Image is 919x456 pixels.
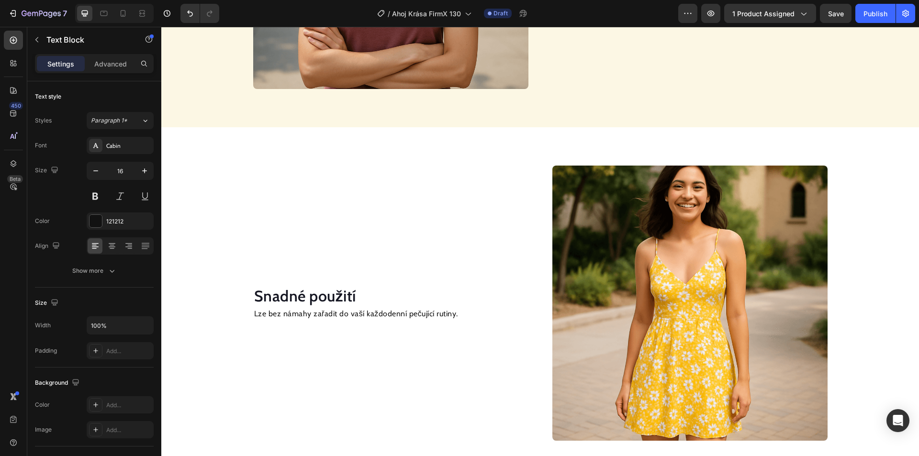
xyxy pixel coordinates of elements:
[863,9,887,19] div: Publish
[9,102,23,110] div: 450
[106,142,151,150] div: Cabin
[35,321,51,330] div: Width
[35,240,62,253] div: Align
[35,346,57,355] div: Padding
[493,9,508,18] span: Draft
[106,401,151,410] div: Add...
[855,4,896,23] button: Publish
[91,116,127,125] span: Paragraph 1*
[161,27,919,456] iframe: Design area
[180,4,219,23] div: Undo/Redo
[106,347,151,356] div: Add...
[35,141,47,150] div: Font
[35,425,52,434] div: Image
[106,426,151,434] div: Add...
[391,139,666,414] img: gempages_577859922692145938-e3b08c9c-81b8-4557-ace4-ca9cae8bae18.png
[87,317,153,334] input: Auto
[35,164,60,177] div: Size
[7,175,23,183] div: Beta
[828,10,844,18] span: Save
[4,4,71,23] button: 7
[87,112,154,129] button: Paragraph 1*
[94,59,127,69] p: Advanced
[35,400,50,409] div: Color
[820,4,852,23] button: Save
[886,409,909,432] div: Open Intercom Messenger
[724,4,816,23] button: 1 product assigned
[47,59,74,69] p: Settings
[46,34,128,45] p: Text Block
[35,297,60,310] div: Size
[35,92,61,101] div: Text style
[732,9,795,19] span: 1 product assigned
[72,266,117,276] div: Show more
[63,8,67,19] p: 7
[35,217,50,225] div: Color
[35,377,81,389] div: Background
[35,262,154,279] button: Show more
[392,9,461,19] span: Ahoj Krása FirmX 130
[388,9,390,19] span: /
[35,116,52,125] div: Styles
[106,217,151,226] div: 121212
